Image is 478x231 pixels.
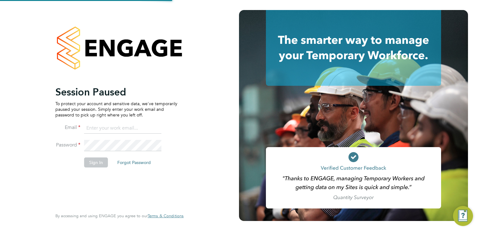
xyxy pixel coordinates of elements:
span: By accessing and using ENGAGE you agree to our [55,213,184,218]
label: Password [55,142,80,148]
a: Terms & Conditions [148,213,184,218]
button: Engage Resource Center [453,206,473,226]
label: Email [55,124,80,131]
h2: Session Paused [55,86,177,98]
input: Enter your work email... [84,123,161,134]
p: To protect your account and sensitive data, we've temporarily paused your session. Simply enter y... [55,101,177,118]
button: Forgot Password [112,157,156,167]
button: Sign In [84,157,108,167]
